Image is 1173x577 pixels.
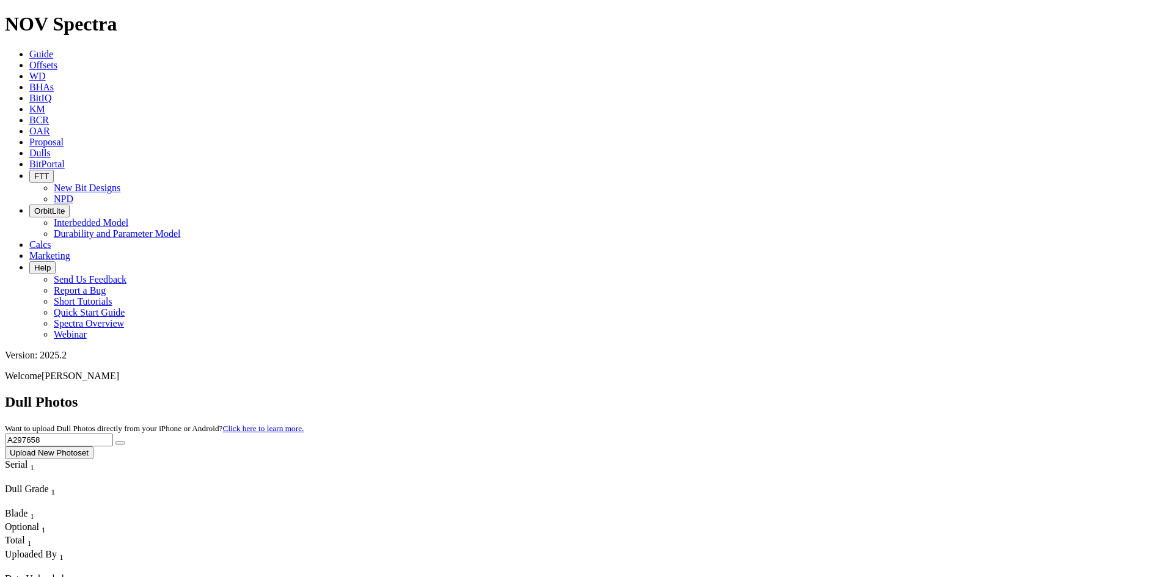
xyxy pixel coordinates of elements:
div: Total Sort None [5,535,48,548]
div: Sort None [5,549,120,573]
a: BCR [29,115,49,125]
span: Sort None [27,535,32,545]
a: Short Tutorials [54,296,112,307]
a: Spectra Overview [54,318,124,328]
div: Column Menu [5,562,120,573]
div: Sort None [5,484,90,508]
h2: Dull Photos [5,394,1168,410]
a: NPD [54,194,73,204]
a: Click here to learn more. [223,424,304,433]
a: Durability and Parameter Model [54,228,181,239]
button: FTT [29,170,54,183]
sub: 1 [30,512,34,521]
span: FTT [34,172,49,181]
span: Total [5,535,25,545]
span: Help [34,263,51,272]
a: Send Us Feedback [54,274,126,285]
div: Column Menu [5,473,57,484]
div: Optional Sort None [5,521,48,535]
a: Quick Start Guide [54,307,125,318]
span: Dull Grade [5,484,49,494]
span: Serial [5,459,27,470]
span: [PERSON_NAME] [42,371,119,381]
a: KM [29,104,45,114]
a: Webinar [54,329,87,339]
small: Want to upload Dull Photos directly from your iPhone or Android? [5,424,304,433]
div: Column Menu [5,497,90,508]
p: Welcome [5,371,1168,382]
span: Optional [5,521,39,532]
div: Sort None [5,508,48,521]
sub: 1 [59,553,64,562]
a: OAR [29,126,50,136]
span: Sort None [59,549,64,559]
a: BHAs [29,82,54,92]
span: Sort None [51,484,56,494]
div: Version: 2025.2 [5,350,1168,361]
sub: 1 [42,525,46,534]
span: Sort None [42,521,46,532]
div: Uploaded By Sort None [5,549,120,562]
button: Help [29,261,56,274]
div: Sort None [5,535,48,548]
a: WD [29,71,46,81]
a: Marketing [29,250,70,261]
div: Dull Grade Sort None [5,484,90,497]
a: BitPortal [29,159,65,169]
a: Interbedded Model [54,217,128,228]
a: Offsets [29,60,57,70]
span: Blade [5,508,27,518]
a: Guide [29,49,53,59]
div: Sort None [5,521,48,535]
a: Proposal [29,137,64,147]
sub: 1 [27,539,32,548]
a: Dulls [29,148,51,158]
div: Sort None [5,459,57,484]
span: Uploaded By [5,549,57,559]
span: Sort None [30,459,34,470]
a: Report a Bug [54,285,106,296]
a: Calcs [29,239,51,250]
button: Upload New Photoset [5,446,93,459]
div: Blade Sort None [5,508,48,521]
a: BitIQ [29,93,51,103]
span: OrbitLite [34,206,65,216]
sub: 1 [30,463,34,472]
a: New Bit Designs [54,183,120,193]
h1: NOV Spectra [5,13,1168,35]
button: OrbitLite [29,205,70,217]
div: Serial Sort None [5,459,57,473]
input: Search Serial Number [5,434,113,446]
span: Sort None [30,508,34,518]
sub: 1 [51,487,56,496]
